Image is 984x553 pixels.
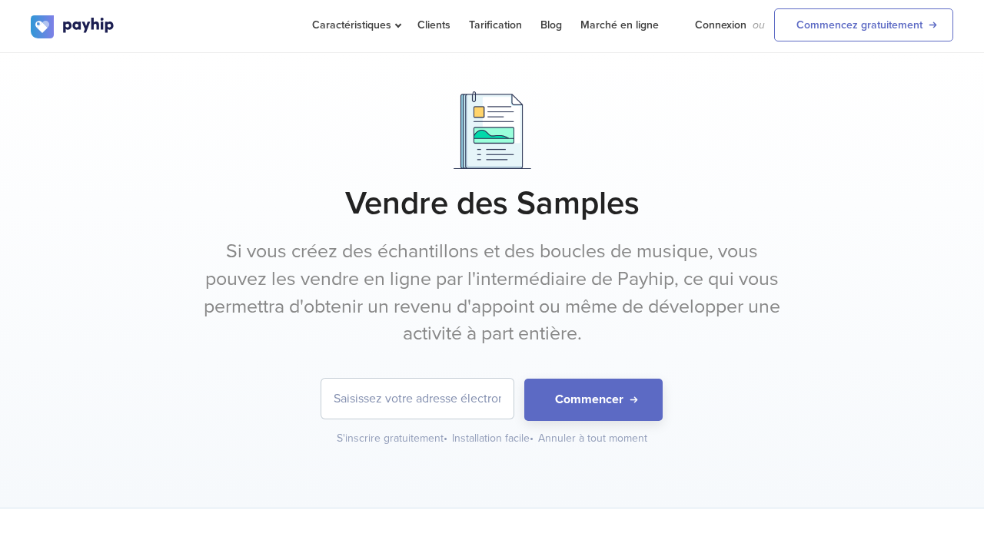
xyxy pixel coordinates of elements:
[444,432,447,445] span: •
[31,184,953,223] h1: Vendre des Samples
[312,18,399,31] span: Caractéristiques
[452,431,535,446] div: Installation facile
[454,91,531,169] img: Documents.png
[321,379,514,419] input: Saisissez votre adresse électronique
[31,15,115,38] img: logo.svg
[337,431,449,446] div: S'inscrire gratuitement
[204,238,780,348] p: Si vous créez des échantillons et des boucles de musique, vous pouvez les vendre en ligne par l'i...
[774,8,953,41] a: Commencez gratuitement
[524,379,663,421] button: Commencer
[530,432,534,445] span: •
[538,431,647,446] div: Annuler à tout moment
